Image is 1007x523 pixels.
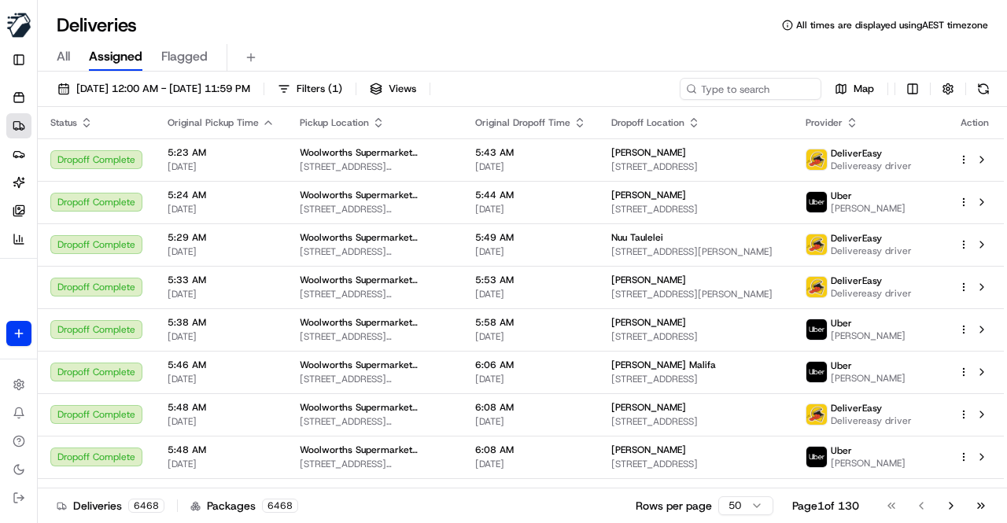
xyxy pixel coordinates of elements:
button: Views [363,78,423,100]
span: [PERSON_NAME] [831,457,906,470]
span: [STREET_ADDRESS][PERSON_NAME] [300,373,450,385]
span: [STREET_ADDRESS][PERSON_NAME] [300,203,450,215]
button: [DATE] 12:00 AM - [DATE] 11:59 PM [50,78,257,100]
span: [DATE] [475,330,586,343]
span: 5:58 AM [475,316,586,329]
div: Action [958,116,991,129]
span: 5:29 AM [168,231,275,244]
button: MILKRUN [6,6,31,44]
span: [DATE] [168,373,275,385]
span: [DATE] [475,160,586,173]
button: Refresh [972,78,994,100]
span: 5:24 AM [168,189,275,201]
img: MILKRUN [6,13,31,38]
span: 6:08 AM [475,444,586,456]
span: [STREET_ADDRESS] [611,203,780,215]
span: DeliverEasy [831,232,882,245]
span: Naz R [611,486,637,499]
span: Assigned [89,47,142,66]
div: 6468 [262,499,298,513]
span: Pickup Location [300,116,369,129]
button: Map [828,78,881,100]
img: uber-new-logo.jpeg [806,192,827,212]
span: 5:48 AM [168,444,275,456]
span: [DATE] [168,330,275,343]
span: 5:53 AM [475,274,586,286]
img: delivereasy_logo.png [806,149,827,170]
span: [DATE] [168,160,275,173]
span: 6:08 AM [475,401,586,414]
img: uber-new-logo.jpeg [806,362,827,382]
span: [DATE] [168,245,275,258]
img: delivereasy_logo.png [806,277,827,297]
span: [PERSON_NAME] [611,274,686,286]
div: Packages [190,498,298,514]
span: [PERSON_NAME] [611,316,686,329]
span: Uber [831,317,852,330]
span: [DATE] [168,458,275,470]
p: Rows per page [636,498,712,514]
span: [STREET_ADDRESS] [611,160,780,173]
span: Uber [831,359,852,372]
span: 5:46 AM [168,359,275,371]
button: Filters(1) [271,78,349,100]
span: Filters [297,82,342,96]
span: [STREET_ADDRESS] [611,373,780,385]
span: [PERSON_NAME] [611,189,686,201]
span: DeliverEasy [831,147,882,160]
span: [PERSON_NAME] [831,372,906,385]
img: delivereasy_logo.png [806,404,827,425]
div: 6468 [128,499,164,513]
span: Provider [806,116,843,129]
img: uber-new-logo.jpeg [806,447,827,467]
span: 5:48 AM [168,401,275,414]
span: 6:13 AM [475,486,586,499]
span: [STREET_ADDRESS][PERSON_NAME] [300,458,450,470]
span: Woolworths Supermarket [GEOGRAPHIC_DATA] - [GEOGRAPHIC_DATA] [300,231,450,244]
span: [STREET_ADDRESS] [611,458,780,470]
span: [STREET_ADDRESS][PERSON_NAME] [300,160,450,173]
span: Woolworths Supermarket [GEOGRAPHIC_DATA] - [GEOGRAPHIC_DATA] [300,146,450,159]
span: Woolworths Supermarket [GEOGRAPHIC_DATA] - [GEOGRAPHIC_DATA] [300,274,450,286]
span: Uber [831,444,852,457]
span: Woolworths Supermarket [GEOGRAPHIC_DATA] - [GEOGRAPHIC_DATA] [300,359,450,371]
span: [DATE] [475,245,586,258]
span: Views [389,82,416,96]
span: 5:23 AM [168,146,275,159]
span: [STREET_ADDRESS][PERSON_NAME] [300,245,450,258]
span: 5:38 AM [168,316,275,329]
span: [STREET_ADDRESS][PERSON_NAME] [611,245,780,258]
span: Status [50,116,77,129]
span: Original Dropoff Time [475,116,570,129]
span: Delivereasy driver [831,287,912,300]
div: Deliveries [57,498,164,514]
img: uber-new-logo.jpeg [806,319,827,340]
span: [STREET_ADDRESS][PERSON_NAME] [611,288,780,300]
span: [DATE] [475,458,586,470]
span: All times are displayed using AEST timezone [796,19,988,31]
span: Woolworths Supermarket [GEOGRAPHIC_DATA] - [GEOGRAPHIC_DATA] [300,486,450,499]
span: Woolworths Supermarket [GEOGRAPHIC_DATA] - [GEOGRAPHIC_DATA] [300,401,450,414]
span: [STREET_ADDRESS] [611,415,780,428]
span: Dropoff Location [611,116,684,129]
span: ( 1 ) [328,82,342,96]
span: [DATE] [168,203,275,215]
span: DeliverEasy [831,402,882,414]
span: [PERSON_NAME] [831,330,906,342]
span: 5:49 AM [475,231,586,244]
span: Delivereasy driver [831,414,912,427]
span: 6:06 AM [475,359,586,371]
div: Page 1 of 130 [792,498,859,514]
span: [PERSON_NAME] [611,444,686,456]
span: [STREET_ADDRESS] [611,330,780,343]
span: Woolworths Supermarket [GEOGRAPHIC_DATA] - [GEOGRAPHIC_DATA] [300,316,450,329]
span: [STREET_ADDRESS][PERSON_NAME] [300,415,450,428]
span: [DATE] [475,415,586,428]
span: Woolworths Supermarket [GEOGRAPHIC_DATA] - [GEOGRAPHIC_DATA] [300,444,450,456]
img: delivereasy_logo.png [806,234,827,255]
span: DeliverEasy [831,274,882,287]
span: Nuu Taulelei [611,231,663,244]
span: [PERSON_NAME] [611,401,686,414]
span: 5:53 AM [168,486,275,499]
span: [DATE] [475,373,586,385]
